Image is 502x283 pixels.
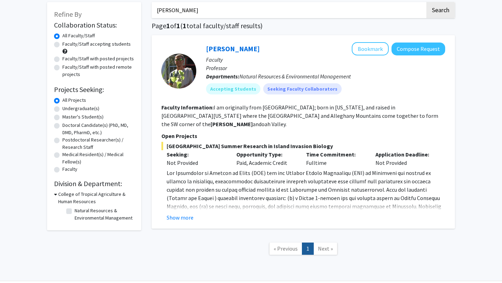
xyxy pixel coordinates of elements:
label: All Projects [62,97,86,104]
button: Search [426,2,455,18]
b: Departments: [206,73,239,80]
a: 1 [302,243,314,255]
a: [PERSON_NAME] [206,44,260,53]
fg-read-more: I am originally from [GEOGRAPHIC_DATA]; born in [US_STATE], and raised in [GEOGRAPHIC_DATA][US_ST... [161,104,438,128]
label: Medical Resident(s) / Medical Fellow(s) [62,151,134,166]
div: Fulltime [301,150,371,167]
nav: Page navigation [152,236,455,264]
p: Open Projects [161,132,445,140]
label: Master's Student(s) [62,113,104,121]
label: Natural Resources & Environmental Management [75,207,132,222]
span: 1 [183,21,187,30]
mat-chip: Accepting Students [206,83,260,94]
button: Add Creighton Litton to Bookmarks [352,42,389,55]
label: Faculty/Staff with posted projects [62,55,134,62]
label: Faculty [62,166,77,173]
input: Search Keywords [152,2,425,18]
span: [GEOGRAPHIC_DATA] Summer Research in Island Invasion Biology [161,142,445,150]
span: Natural Resources & Environmental Management [239,73,351,80]
b: [PERSON_NAME] [211,121,253,128]
p: Opportunity Type: [236,150,296,159]
p: Time Commitment: [306,150,365,159]
span: 1 [176,21,180,30]
label: Undergraduate(s) [62,105,99,112]
span: Lor Ipsumdolor si Ametcon ad Elits (DOE) tem inc Utlabor Etdolo Magnaaliqu (ENI) ad Minimveni qui... [167,169,441,260]
b: Faculty Information: [161,104,214,111]
div: Not Provided [167,159,226,167]
h2: Projects Seeking: [54,85,134,94]
label: Faculty/Staff accepting students [62,40,131,48]
h1: Page of ( total faculty/staff results) [152,22,455,30]
mat-chip: Seeking Faculty Collaborators [263,83,342,94]
label: Doctoral Candidate(s) (PhD, MD, DMD, PharmD, etc.) [62,122,134,136]
div: Paid, Academic Credit [231,150,301,167]
a: Next Page [313,243,337,255]
iframe: Chat [5,252,30,278]
p: Seeking: [167,150,226,159]
h2: Collaboration Status: [54,21,134,29]
label: All Faculty/Staff [62,32,95,39]
a: Previous Page [269,243,302,255]
button: Compose Request to Creighton Litton [391,43,445,55]
label: Postdoctoral Researcher(s) / Research Staff [62,136,134,151]
h3: College of Tropical Agriculture & Human Resources [58,191,134,205]
span: Next » [318,245,333,252]
label: Faculty/Staff with posted remote projects [62,63,134,78]
p: Application Deadline: [375,150,435,159]
span: Refine By [54,10,82,18]
span: « Previous [274,245,298,252]
p: Professor [206,64,445,72]
h2: Division & Department: [54,179,134,188]
p: Faculty [206,55,445,64]
button: Show more [167,213,193,222]
span: 1 [166,21,170,30]
div: Not Provided [370,150,440,167]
